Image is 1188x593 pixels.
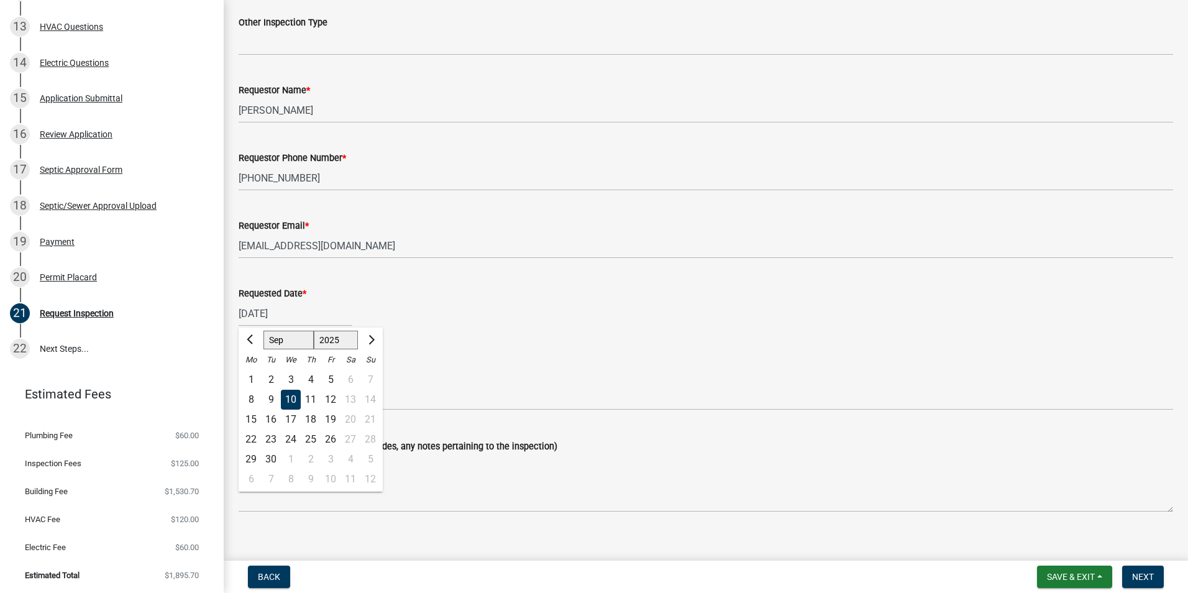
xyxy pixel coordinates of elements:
div: 1 [241,370,261,390]
div: Electric Questions [40,58,109,67]
button: Save & Exit [1037,566,1112,588]
div: HVAC Questions [40,22,103,31]
div: Wednesday, September 3, 2025 [281,370,301,390]
span: Plumbing Fee [25,431,73,439]
div: 19 [321,410,340,430]
div: 16 [10,124,30,144]
div: 30 [261,449,281,469]
div: Wednesday, October 8, 2025 [281,469,301,489]
div: 1 [281,449,301,469]
span: $1,530.70 [165,487,199,495]
div: Friday, September 26, 2025 [321,430,340,449]
span: Back [258,572,280,582]
div: Fr [321,350,340,370]
div: Monday, September 22, 2025 [241,430,261,449]
div: Wednesday, October 1, 2025 [281,449,301,469]
div: 7 [261,469,281,489]
div: 5 [321,370,340,390]
div: Tu [261,350,281,370]
select: Select year [314,331,359,349]
span: Next [1132,572,1154,582]
span: Estimated Total [25,571,80,579]
div: Tuesday, September 30, 2025 [261,449,281,469]
div: Friday, September 19, 2025 [321,410,340,430]
div: 18 [301,410,321,430]
div: Friday, September 12, 2025 [321,390,340,410]
div: Monday, October 6, 2025 [241,469,261,489]
div: 2 [301,449,321,469]
div: Permit Placard [40,273,97,282]
div: 11 [301,390,321,410]
div: Tuesday, September 2, 2025 [261,370,281,390]
div: Friday, October 10, 2025 [321,469,340,489]
div: 4 [301,370,321,390]
div: Payment [40,237,75,246]
label: Other Inspection Type [239,19,327,27]
div: 17 [281,410,301,430]
span: $60.00 [175,431,199,439]
div: Sa [340,350,360,370]
span: Inspection Fees [25,459,81,467]
div: 14 [10,53,30,73]
div: Request Inspection [40,309,114,318]
span: Save & Exit [1047,572,1095,582]
label: Requestor Email [239,222,309,231]
a: Estimated Fees [10,382,204,407]
div: 21 [10,303,30,323]
div: Monday, September 15, 2025 [241,410,261,430]
div: Wednesday, September 24, 2025 [281,430,301,449]
div: Tuesday, September 23, 2025 [261,430,281,449]
div: Septic/Sewer Approval Upload [40,201,157,210]
input: mm/dd/yyyy [239,301,352,326]
div: Review Application [40,130,112,139]
div: Friday, September 5, 2025 [321,370,340,390]
div: Application Submittal [40,94,122,103]
div: 19 [10,232,30,252]
span: HVAC Fee [25,515,60,523]
div: Thursday, October 9, 2025 [301,469,321,489]
div: 17 [10,160,30,180]
span: $60.00 [175,543,199,551]
div: Thursday, October 2, 2025 [301,449,321,469]
div: Tuesday, October 7, 2025 [261,469,281,489]
button: Next [1122,566,1164,588]
select: Select month [263,331,314,349]
div: 22 [241,430,261,449]
span: Building Fee [25,487,68,495]
div: 15 [241,410,261,430]
div: 24 [281,430,301,449]
button: Next month [363,330,378,350]
div: Su [360,350,380,370]
div: Monday, September 8, 2025 [241,390,261,410]
div: 23 [261,430,281,449]
div: Wednesday, September 17, 2025 [281,410,301,430]
div: Friday, October 3, 2025 [321,449,340,469]
div: Th [301,350,321,370]
div: 8 [281,469,301,489]
div: 22 [10,339,30,359]
div: 2 [261,370,281,390]
div: 29 [241,449,261,469]
div: 12 [321,390,340,410]
span: $125.00 [171,459,199,467]
div: Mo [241,350,261,370]
div: 3 [321,449,340,469]
div: 16 [261,410,281,430]
div: Septic Approval Form [40,165,122,174]
div: We [281,350,301,370]
div: 26 [321,430,340,449]
span: $120.00 [171,515,199,523]
div: 18 [10,196,30,216]
label: Notes (Example: key codes, gate codes, any notes pertaining to the inspection) [239,443,557,451]
div: Monday, September 29, 2025 [241,449,261,469]
div: 9 [301,469,321,489]
div: Thursday, September 25, 2025 [301,430,321,449]
div: 6 [241,469,261,489]
div: Monday, September 1, 2025 [241,370,261,390]
label: Requested Date [239,290,306,298]
label: Requestor Phone Number [239,154,346,163]
div: Tuesday, September 16, 2025 [261,410,281,430]
div: 8 [241,390,261,410]
div: 10 [281,390,301,410]
span: Electric Fee [25,543,66,551]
